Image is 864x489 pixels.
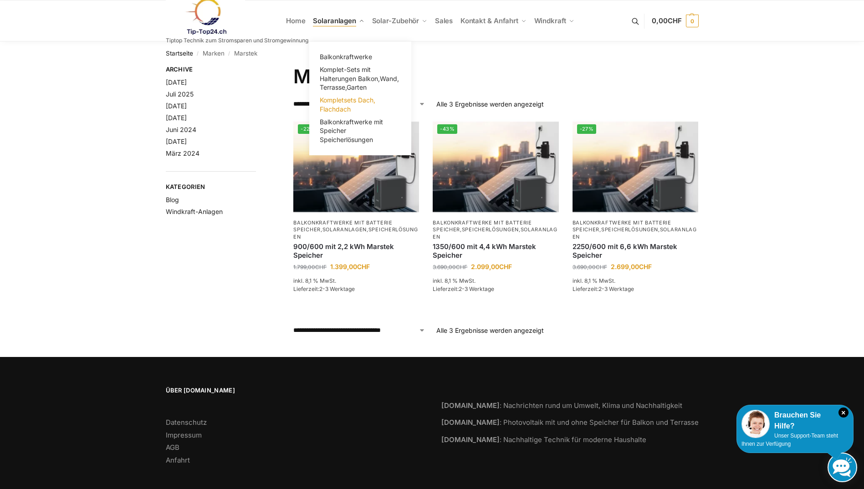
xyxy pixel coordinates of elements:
strong: [DOMAIN_NAME] [441,418,500,427]
img: Balkonkraftwerk mit Marstek Speicher [573,120,698,214]
p: inkl. 8,1 % MwSt. [293,277,419,285]
a: 900/600 mit 2,2 kWh Marstek Speicher [293,242,419,260]
h1: Marstek [293,65,698,88]
span: Balkonkraftwerke [320,53,372,61]
a: Windkraft-Anlagen [166,208,223,215]
a: Solaranlagen [322,226,367,233]
a: Juli 2025 [166,90,194,98]
a: Speicherlösungen [293,226,418,239]
a: Startseite [166,50,193,57]
span: CHF [456,264,467,270]
span: / [193,50,203,57]
p: inkl. 8,1 % MwSt. [433,277,558,285]
a: -27%Balkonkraftwerk mit Marstek Speicher [573,120,698,214]
span: Windkraft [534,16,566,25]
p: Alle 3 Ergebnisse werden angezeigt [436,326,544,335]
strong: [DOMAIN_NAME] [441,435,500,444]
a: [DOMAIN_NAME]: Photovoltaik mit und ohne Speicher für Balkon und Terrasse [441,418,699,427]
bdi: 2.699,00 [611,263,652,270]
a: [DATE] [166,102,187,110]
bdi: 3.690,00 [433,264,467,270]
strong: [DOMAIN_NAME] [441,401,500,410]
span: Solaranlagen [313,16,356,25]
a: Solaranlagen [309,0,368,41]
a: Blog [166,196,179,204]
a: Speicherlösungen [462,226,519,233]
span: CHF [499,263,512,270]
a: [DATE] [166,114,187,122]
a: [DATE] [166,78,187,86]
a: Balkonkraftwerke mit Batterie Speicher [573,219,671,233]
a: Kontakt & Anfahrt [456,0,530,41]
a: Komplet-Sets mit Halterungen Balkon,Wand, Terrasse,Garten [315,63,406,94]
a: Balkonkraftwerke [315,51,406,63]
span: CHF [315,264,327,270]
span: / [225,50,234,57]
span: Kompletsets Dach, Flachdach [320,96,375,113]
a: Juni 2024 [166,126,196,133]
a: [DATE] [166,138,187,145]
span: CHF [596,264,607,270]
span: 0 [686,15,699,27]
a: Solaranlagen [573,226,697,239]
a: AGB [166,443,179,452]
span: CHF [639,263,652,270]
a: Kompletsets Dach, Flachdach [315,94,406,116]
p: Tiptop Technik zum Stromsparen und Stromgewinnung [166,38,308,43]
a: -22%Balkonkraftwerk mit Marstek Speicher [293,120,419,214]
select: Shop-Reihenfolge [293,326,425,335]
span: CHF [668,16,682,25]
a: Datenschutz [166,418,207,427]
a: 2250/600 mit 6,6 kWh Marstek Speicher [573,242,698,260]
span: Balkonkraftwerke mit Speicher Speicherlösungen [320,118,383,143]
a: Windkraft [530,0,578,41]
bdi: 1.399,00 [330,263,370,270]
span: CHF [357,263,370,270]
button: Close filters [256,66,261,76]
bdi: 3.690,00 [573,264,607,270]
p: , , [573,219,698,240]
a: 0,00CHF 0 [652,7,698,35]
span: 2-3 Werktage [598,285,634,292]
span: 2-3 Werktage [459,285,494,292]
span: Unser Support-Team steht Ihnen zur Verfügung [741,433,838,447]
span: Kontakt & Anfahrt [460,16,518,25]
a: [DOMAIN_NAME]: Nachhaltige Technik für moderne Haushalte [441,435,646,444]
span: Lieferzeit: [293,285,355,292]
p: , , [293,219,419,240]
span: Komplet-Sets mit Halterungen Balkon,Wand, Terrasse,Garten [320,66,399,91]
p: Alle 3 Ergebnisse werden angezeigt [436,99,544,109]
a: Sales [431,0,456,41]
p: , , [433,219,558,240]
span: Über [DOMAIN_NAME] [166,386,423,395]
a: Balkonkraftwerke mit Speicher Speicherlösungen [315,116,406,146]
span: 2-3 Werktage [319,285,355,292]
a: Solar-Zubehör [368,0,431,41]
bdi: 1.799,00 [293,264,327,270]
a: Anfahrt [166,456,190,464]
a: Impressum [166,431,202,439]
bdi: 2.099,00 [471,263,512,270]
a: Solaranlagen [433,226,557,239]
nav: Breadcrumb [166,41,699,65]
a: [DOMAIN_NAME]: Nachrichten rund um Umwelt, Klima und Nachhaltigkeit [441,401,682,410]
img: Customer service [741,410,770,438]
select: Shop-Reihenfolge [293,99,425,109]
span: Sales [435,16,453,25]
span: Archive [166,65,256,74]
a: -43%Balkonkraftwerk mit Marstek Speicher [433,120,558,214]
a: 1350/600 mit 4,4 kWh Marstek Speicher [433,242,558,260]
span: Kategorien [166,183,256,192]
div: Brauchen Sie Hilfe? [741,410,849,432]
i: Schließen [838,407,849,418]
a: März 2024 [166,149,199,157]
a: Speicherlösungen [601,226,658,233]
img: Balkonkraftwerk mit Marstek Speicher [433,120,558,214]
a: Balkonkraftwerke mit Batterie Speicher [433,219,532,233]
span: Lieferzeit: [573,285,634,292]
span: Lieferzeit: [433,285,494,292]
span: 0,00 [652,16,681,25]
a: Balkonkraftwerke mit Batterie Speicher [293,219,392,233]
p: inkl. 8,1 % MwSt. [573,277,698,285]
span: Solar-Zubehör [372,16,419,25]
